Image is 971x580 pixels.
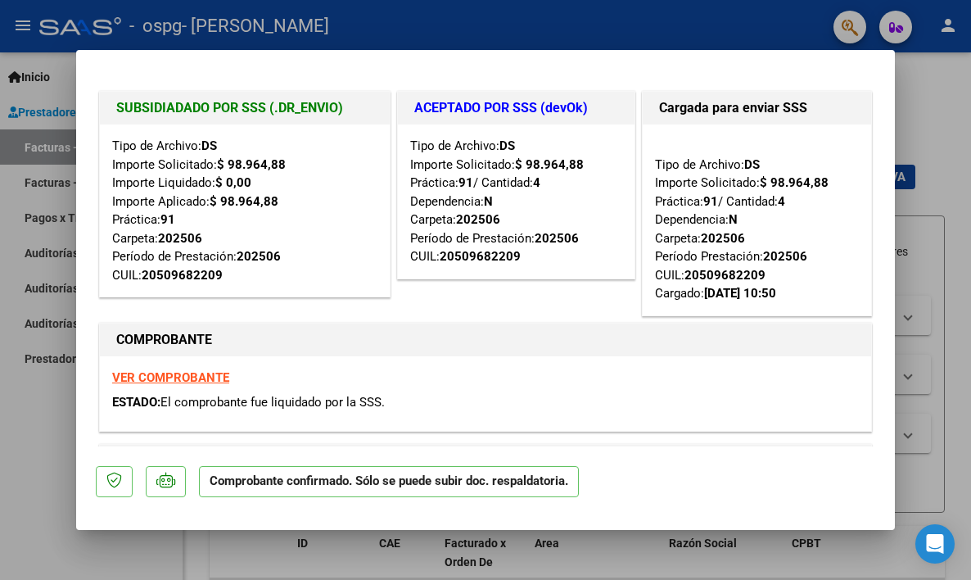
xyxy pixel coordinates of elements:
h1: ACEPTADO POR SSS (devOk) [414,98,618,118]
strong: N [484,194,493,209]
strong: $ 0,00 [215,175,251,190]
strong: 202506 [237,249,281,264]
div: 20509682209 [684,266,766,285]
h1: Cargada para enviar SSS [659,98,855,118]
strong: DS [744,157,760,172]
div: Tipo de Archivo: Importe Solicitado: Práctica: / Cantidad: Dependencia: Carpeta: Período de Prest... [410,137,622,266]
strong: N [729,212,738,227]
strong: 202506 [701,231,745,246]
span: El comprobante fue liquidado por la SSS. [160,395,385,410]
div: 20509682209 [142,266,223,285]
strong: $ 98.964,88 [210,194,278,209]
span: ESTADO: [112,395,160,410]
strong: 202506 [535,231,579,246]
strong: COMPROBANTE [116,332,212,347]
div: Open Intercom Messenger [915,524,955,564]
strong: [DATE] 10:50 [704,286,776,301]
a: VER COMPROBANTE [112,370,229,385]
strong: 91 [458,175,473,190]
strong: 202506 [158,231,202,246]
strong: 4 [778,194,785,209]
strong: 4 [533,175,540,190]
strong: DS [499,138,515,153]
div: Tipo de Archivo: Importe Solicitado: Práctica: / Cantidad: Dependencia: Carpeta: Período Prestaci... [655,137,859,303]
p: Comprobante confirmado. Sólo se puede subir doc. respaldatoria. [199,466,579,498]
strong: DS [201,138,217,153]
strong: 91 [703,194,718,209]
strong: $ 98.964,88 [217,157,286,172]
strong: 202506 [763,249,807,264]
h1: SUBSIDIADADO POR SSS (.DR_ENVIO) [116,98,373,118]
strong: 202506 [456,212,500,227]
div: 20509682209 [440,247,521,266]
strong: $ 98.964,88 [515,157,584,172]
strong: 91 [160,212,175,227]
div: Tipo de Archivo: Importe Solicitado: Importe Liquidado: Importe Aplicado: Práctica: Carpeta: Perí... [112,137,377,284]
strong: $ 98.964,88 [760,175,829,190]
